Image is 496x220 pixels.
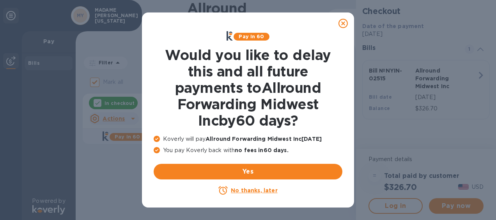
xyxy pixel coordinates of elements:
b: Pay in 60 [239,34,264,39]
button: Yes [154,164,342,179]
b: no fees in 60 days . [235,147,288,153]
span: Yes [160,167,336,176]
p: You pay Koverly back with [154,146,342,154]
b: Allround Forwarding Midwest Inc [DATE] [205,136,322,142]
u: No thanks, later [231,187,277,193]
p: Koverly will pay [154,135,342,143]
h1: Would you like to delay this and all future payments to Allround Forwarding Midwest Inc by 60 days ? [154,47,342,129]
